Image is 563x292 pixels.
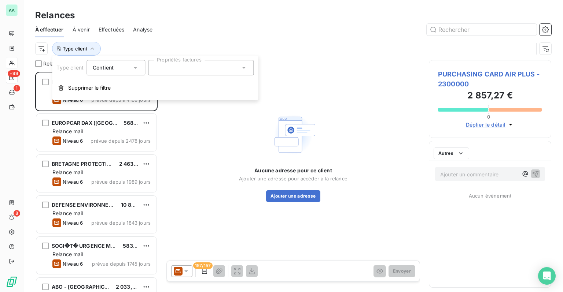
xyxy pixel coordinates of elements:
button: Autres [434,147,469,159]
span: 583,37 € [123,243,146,249]
span: Niveau 6 [63,220,83,226]
span: prévue depuis 1843 jours [91,220,151,226]
span: Supprimer le filtre [68,84,111,91]
span: +99 [8,70,20,77]
span: Relance mail [52,251,83,257]
img: Empty state [270,111,317,158]
span: Aucun évènement [469,193,511,199]
span: Niveau 6 [63,261,83,267]
span: DEFENSE ENVIRONNEMENT SERVICE LOR [52,202,159,208]
span: Ajouter une adresse pour accéder à la relance [239,176,347,181]
span: À effectuer [35,26,64,33]
span: 568,20 € [124,120,147,126]
span: 157/157 [193,262,213,269]
input: Propriétés factures [154,64,160,71]
span: Niveau 6 [63,179,83,185]
span: SOCI�T� URGENCE M�DICALES 56 [52,243,146,249]
img: Logo LeanPay [6,276,18,288]
div: grid [35,72,158,292]
span: PURCHASING CARD AIR PLUS - 2300000 [438,69,542,89]
span: Niveau 6 [63,138,83,144]
span: PURCHASING CARD AIR PLUS [52,79,126,85]
span: Relances [43,60,65,67]
span: Contient [93,64,114,71]
span: EUROPCAR DAX ([GEOGRAPHIC_DATA]) [52,120,152,126]
span: 1 [14,85,20,91]
span: 8 [14,210,20,217]
span: 2 463,84 € [119,161,147,167]
button: Déplier le détail [464,120,517,129]
span: BRETAGNE PROTECTION SERVICE [52,161,139,167]
button: Ajouter une adresse [266,190,320,202]
input: Rechercher [427,24,537,35]
span: prévue depuis 1989 jours [91,179,151,185]
span: Type client [56,64,84,71]
span: Type client [63,46,87,52]
span: prévue depuis 1745 jours [92,261,151,267]
h3: 2 857,27 € [438,89,542,104]
button: Type client [52,42,101,56]
div: AA [6,4,18,16]
span: Aucune adresse pour ce client [254,167,332,174]
span: Relance mail [52,128,83,134]
span: Relance mail [52,169,83,175]
span: À venir [73,26,90,33]
button: Envoyer [389,265,415,277]
span: ABO - [GEOGRAPHIC_DATA] [52,284,122,290]
div: Open Intercom Messenger [538,267,556,285]
span: 2 033,49 € [116,284,144,290]
span: 10 856,83 € [121,202,151,208]
span: Relance mail [52,210,83,216]
span: Effectuées [99,26,125,33]
span: Analyse [133,26,152,33]
span: 0 [487,114,490,120]
span: Déplier le détail [466,121,506,128]
h3: Relances [35,9,75,22]
button: Supprimer le filtre [52,80,258,96]
span: prévue depuis 2478 jours [91,138,151,144]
